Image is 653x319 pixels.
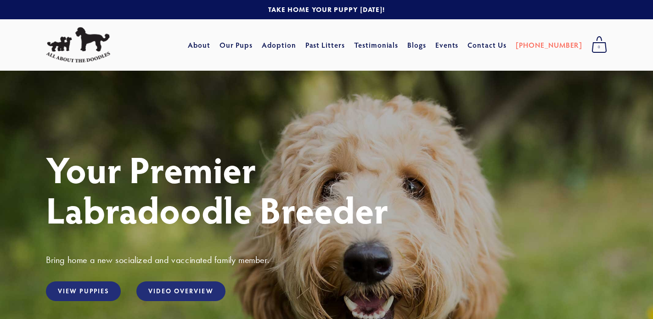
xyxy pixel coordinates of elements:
[46,27,110,63] img: All About The Doodles
[305,40,345,50] a: Past Litters
[262,37,296,53] a: Adoption
[587,34,612,56] a: 0 items in cart
[516,37,582,53] a: [PHONE_NUMBER]
[407,37,426,53] a: Blogs
[591,41,607,53] span: 0
[46,281,121,301] a: View Puppies
[188,37,210,53] a: About
[46,149,607,229] h1: Your Premier Labradoodle Breeder
[136,281,225,301] a: Video Overview
[46,254,607,266] h3: Bring home a new socialized and vaccinated family member.
[220,37,253,53] a: Our Pups
[354,37,399,53] a: Testimonials
[467,37,507,53] a: Contact Us
[435,37,459,53] a: Events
